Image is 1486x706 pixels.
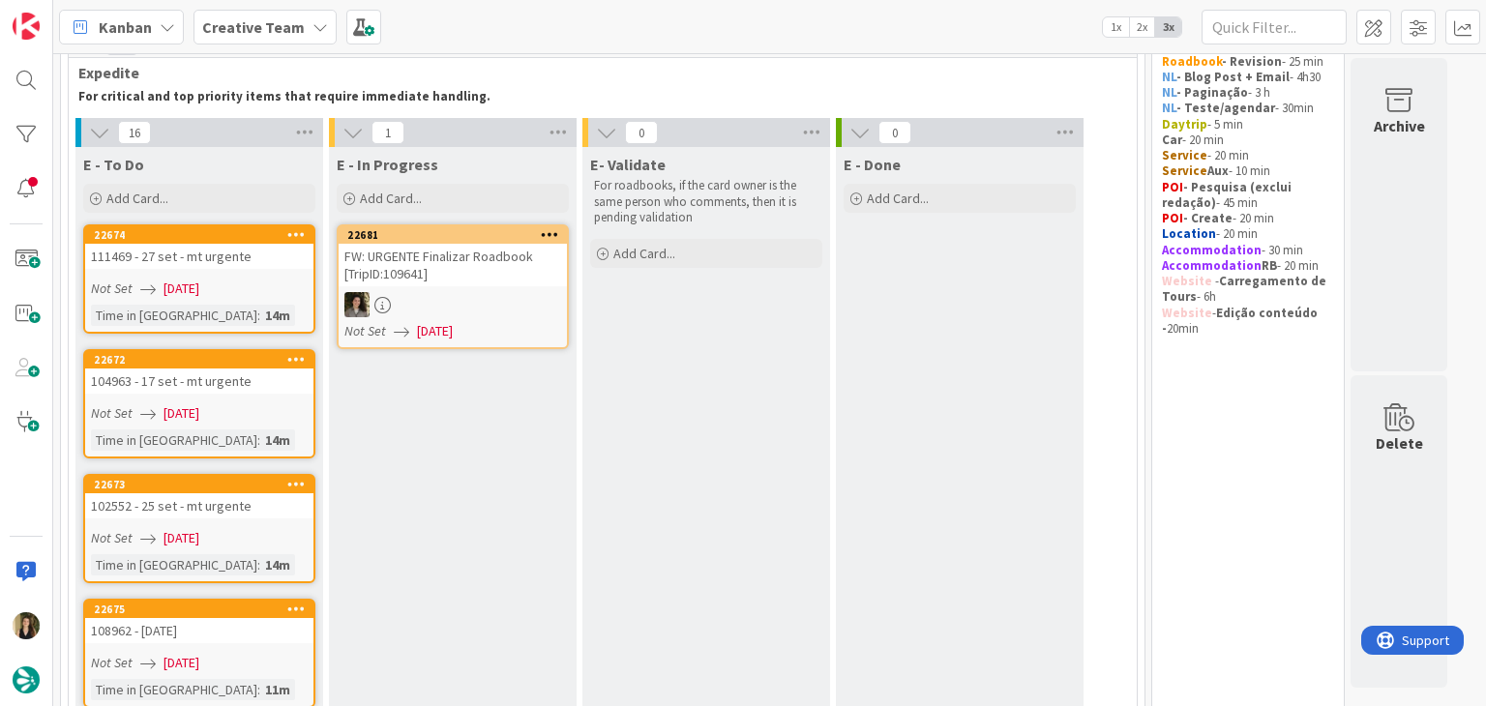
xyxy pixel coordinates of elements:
[1162,54,1334,70] p: - 25 min
[94,228,313,242] div: 22674
[1162,242,1262,258] strong: Accommodation
[1162,117,1334,132] p: - 5 min
[91,554,257,575] div: Time in [GEOGRAPHIC_DATA]
[417,321,453,341] span: [DATE]
[1162,258,1334,274] p: - 20 min
[339,226,567,286] div: 22681FW: URGENTE Finalizar Roadbook [TripID:109641]
[1162,225,1216,242] strong: Location
[339,292,567,317] div: MS
[1162,162,1207,179] strong: Service
[1162,273,1212,289] strong: Website
[91,305,257,326] div: Time in [GEOGRAPHIC_DATA]
[257,679,260,700] span: :
[118,121,151,144] span: 16
[1162,163,1334,179] p: - 10 min
[339,244,567,286] div: FW: URGENTE Finalizar Roadbook [TripID:109641]
[1162,274,1334,306] p: - - 6h
[337,155,438,174] span: E - In Progress
[1176,100,1275,116] strong: - Teste/agendar
[1162,179,1183,195] strong: POI
[594,178,818,225] p: For roadbooks, if the card owner is the same person who comments, then it is pending validation
[1176,84,1248,101] strong: - Paginação
[94,603,313,616] div: 22675
[163,403,199,424] span: [DATE]
[91,654,133,671] i: Not Set
[78,63,1113,82] span: Expedite
[1162,85,1334,101] p: - 3 h
[260,554,295,575] div: 14m
[94,478,313,491] div: 22673
[257,429,260,451] span: :
[85,601,313,618] div: 22675
[1162,306,1334,338] p: - 20min
[83,224,315,334] a: 22674111469 - 27 set - mt urgenteNot Set[DATE]Time in [GEOGRAPHIC_DATA]:14m
[1162,101,1334,116] p: - 30min
[260,429,295,451] div: 14m
[13,666,40,693] img: avatar
[83,349,315,458] a: 22672104963 - 17 set - mt urgenteNot Set[DATE]Time in [GEOGRAPHIC_DATA]:14m
[339,226,567,244] div: 22681
[85,226,313,269] div: 22674111469 - 27 set - mt urgente
[344,322,386,339] i: Not Set
[85,493,313,518] div: 102552 - 25 set - mt urgente
[85,226,313,244] div: 22674
[85,244,313,269] div: 111469 - 27 set - mt urgente
[13,13,40,40] img: Visit kanbanzone.com
[85,351,313,394] div: 22672104963 - 17 set - mt urgente
[163,279,199,299] span: [DATE]
[1155,17,1181,37] span: 3x
[91,529,133,546] i: Not Set
[1162,243,1334,258] p: - 30 min
[257,305,260,326] span: :
[1202,10,1347,44] input: Quick Filter...
[163,528,199,548] span: [DATE]
[1162,273,1329,305] strong: Carregamento de Tours
[1162,69,1176,85] strong: NL
[1162,100,1176,116] strong: NL
[41,3,88,26] span: Support
[91,404,133,422] i: Not Set
[260,305,295,326] div: 14m
[83,474,315,583] a: 22673102552 - 25 set - mt urgenteNot Set[DATE]Time in [GEOGRAPHIC_DATA]:14m
[13,612,40,639] img: SP
[85,476,313,518] div: 22673102552 - 25 set - mt urgente
[1129,17,1155,37] span: 2x
[1162,305,1321,337] strong: Edição conteúdo -
[360,190,422,207] span: Add Card...
[85,368,313,394] div: 104963 - 17 set - mt urgente
[1162,70,1334,85] p: - 4h30
[613,245,675,262] span: Add Card...
[844,155,901,174] span: E - Done
[83,155,144,174] span: E - To Do
[260,679,295,700] div: 11m
[106,190,168,207] span: Add Card...
[85,618,313,643] div: 108962 - [DATE]
[1162,132,1182,148] strong: Car
[202,17,305,37] b: Creative Team
[1183,210,1233,226] strong: - Create
[1162,257,1262,274] strong: Accommodation
[85,476,313,493] div: 22673
[1162,84,1176,101] strong: NL
[1207,162,1229,179] strong: Aux
[1222,53,1282,70] strong: - Revision
[163,653,199,673] span: [DATE]
[1162,147,1207,163] strong: Service
[347,228,567,242] div: 22681
[1162,148,1334,163] p: - 20 min
[867,190,929,207] span: Add Card...
[1374,114,1425,137] div: Archive
[99,15,152,39] span: Kanban
[1103,17,1129,37] span: 1x
[337,224,569,349] a: 22681FW: URGENTE Finalizar Roadbook [TripID:109641]MSNot Set[DATE]
[257,554,260,575] span: :
[1162,179,1294,211] strong: - Pesquisa (exclui redação)
[78,88,490,104] strong: For critical and top priority items that require immediate handling.
[1162,305,1212,321] strong: Website
[1162,226,1334,242] p: - 20 min
[1162,53,1222,70] strong: Roadbook
[1176,69,1290,85] strong: - Blog Post + Email
[1162,210,1183,226] strong: POI
[1162,211,1334,226] p: - 20 min
[1162,116,1207,132] strong: Daytrip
